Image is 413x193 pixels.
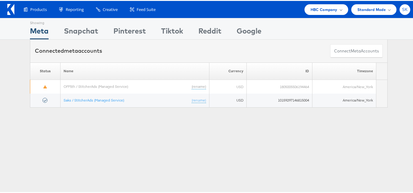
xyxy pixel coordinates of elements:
[357,5,386,12] span: Standard Mode
[312,62,376,79] th: Timezone
[64,83,128,88] a: OFF5th / StitcherAds (Managed Service)
[247,79,312,93] td: 1805005506194464
[247,93,312,106] td: 10159297146815004
[312,93,376,106] td: America/New_York
[161,25,183,38] div: Tiktok
[35,46,102,54] div: Connected accounts
[247,62,312,79] th: ID
[209,79,247,93] td: USD
[192,83,206,88] a: (rename)
[30,6,47,12] span: Products
[64,46,78,53] span: meta
[113,25,146,38] div: Pinterest
[30,62,61,79] th: Status
[192,97,206,102] a: (rename)
[312,79,376,93] td: America/New_York
[30,25,49,38] div: Meta
[64,97,124,102] a: Saks / StitcherAds (Managed Service)
[237,25,261,38] div: Google
[61,62,209,79] th: Name
[351,47,361,53] span: meta
[209,93,247,106] td: USD
[30,17,49,25] div: Showing
[64,25,98,38] div: Snapchat
[137,6,156,12] span: Feed Suite
[198,25,221,38] div: Reddit
[402,7,408,11] span: SK
[66,6,84,12] span: Reporting
[330,43,383,57] button: ConnectmetaAccounts
[209,62,247,79] th: Currency
[103,6,118,12] span: Creative
[311,5,337,12] span: HBC Company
